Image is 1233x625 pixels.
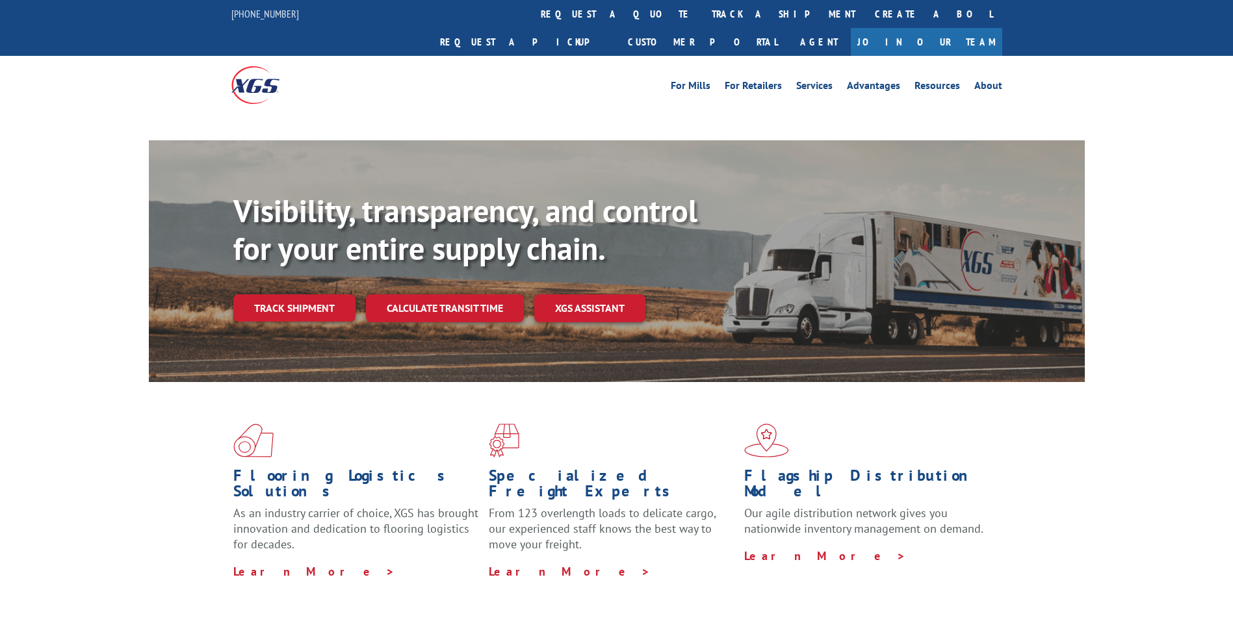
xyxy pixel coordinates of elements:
h1: Flooring Logistics Solutions [233,468,479,505]
p: From 123 overlength loads to delicate cargo, our experienced staff knows the best way to move you... [489,505,734,563]
span: Our agile distribution network gives you nationwide inventory management on demand. [744,505,983,536]
a: Learn More > [489,564,651,579]
h1: Specialized Freight Experts [489,468,734,505]
img: xgs-icon-focused-on-flooring-red [489,424,519,457]
a: Calculate transit time [366,294,524,322]
a: Resources [915,81,960,95]
a: For Mills [671,81,710,95]
a: For Retailers [725,81,782,95]
img: xgs-icon-flagship-distribution-model-red [744,424,789,457]
b: Visibility, transparency, and control for your entire supply chain. [233,190,697,268]
a: Join Our Team [851,28,1002,56]
a: About [974,81,1002,95]
h1: Flagship Distribution Model [744,468,990,505]
a: Learn More > [233,564,395,579]
a: Request a pickup [430,28,618,56]
a: Agent [787,28,851,56]
a: Advantages [847,81,900,95]
img: xgs-icon-total-supply-chain-intelligence-red [233,424,274,457]
a: Customer Portal [618,28,787,56]
a: XGS ASSISTANT [534,294,645,322]
a: [PHONE_NUMBER] [231,7,299,20]
a: Learn More > [744,548,906,563]
a: Track shipment [233,294,356,322]
a: Services [796,81,833,95]
span: As an industry carrier of choice, XGS has brought innovation and dedication to flooring logistics... [233,505,478,552]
